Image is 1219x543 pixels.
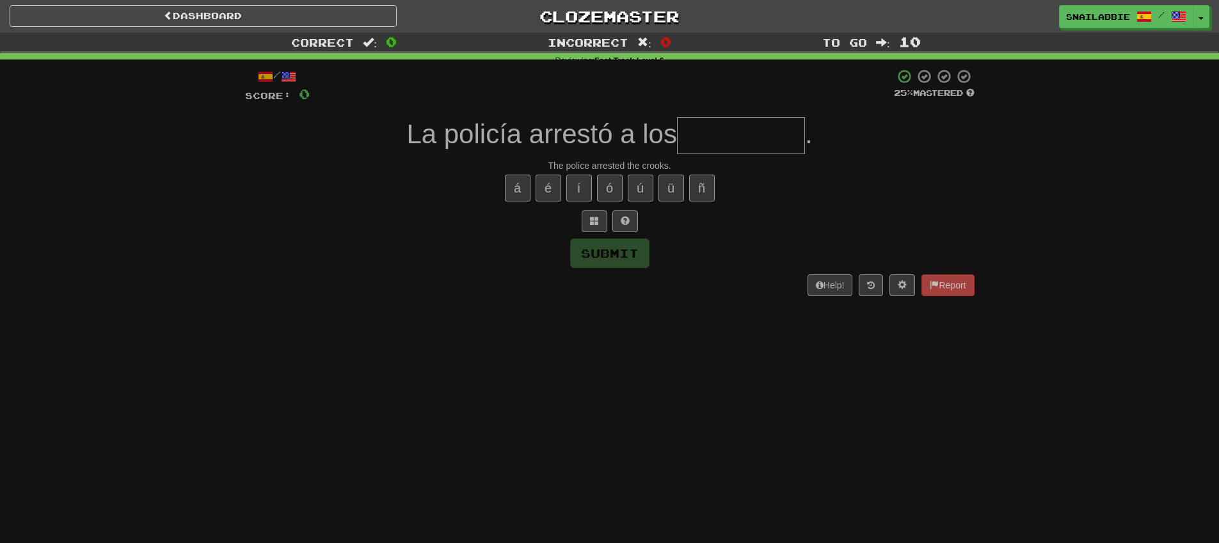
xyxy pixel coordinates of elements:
button: Switch sentence to multiple choice alt+p [582,210,607,232]
a: Snailabbie / [1059,5,1193,28]
button: ú [628,175,653,201]
div: The police arrested the crooks. [245,159,975,172]
span: : [876,37,890,48]
span: 0 [660,34,671,49]
span: Snailabbie [1066,11,1130,22]
a: Dashboard [10,5,397,27]
a: Clozemaster [416,5,803,28]
span: 25 % [894,88,913,98]
button: á [505,175,530,201]
span: La policía arrestó a los [406,119,677,149]
button: ó [597,175,623,201]
span: 0 [386,34,397,49]
span: : [363,37,377,48]
button: í [566,175,592,201]
span: Incorrect [548,36,628,49]
div: Mastered [894,88,975,99]
span: 10 [899,34,921,49]
button: ñ [689,175,715,201]
button: Round history (alt+y) [859,274,883,296]
strong: Fast Track Level 6 [594,56,664,65]
span: Score: [245,90,291,101]
button: Report [921,274,974,296]
span: Correct [291,36,354,49]
button: ü [658,175,684,201]
button: Help! [808,274,853,296]
button: Single letter hint - you only get 1 per sentence and score half the points! alt+h [612,210,638,232]
span: : [637,37,651,48]
button: é [536,175,561,201]
span: 0 [299,86,310,102]
button: Submit [570,239,649,268]
span: To go [822,36,867,49]
span: . [805,119,813,149]
span: / [1158,10,1165,19]
div: / [245,68,310,84]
